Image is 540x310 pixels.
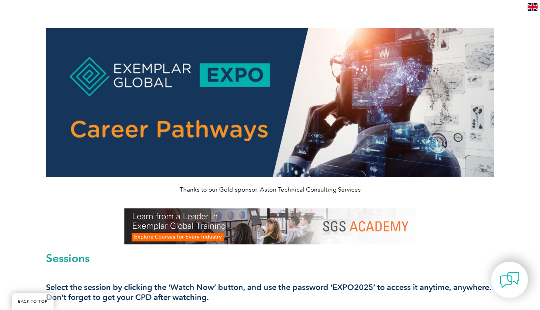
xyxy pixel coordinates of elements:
img: SGS [124,208,416,244]
img: contact-chat.png [500,270,520,290]
a: BACK TO TOP [12,293,54,310]
h2: Sessions [46,252,494,264]
img: en [528,3,538,11]
p: Thanks to our Gold sponsor, Aston Technical Consulting Services [46,185,494,194]
h3: Select the session by clicking the ‘Watch Now’ button, and use the password ‘EXPO2025’ to access ... [46,282,494,302]
img: career pathways [46,28,494,177]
